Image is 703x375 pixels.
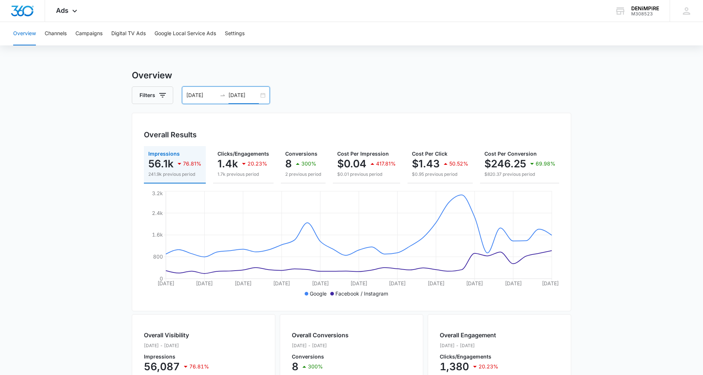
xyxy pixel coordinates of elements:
[484,151,537,157] span: Cost Per Conversion
[132,69,571,82] h3: Overview
[228,91,259,99] input: End date
[292,331,349,339] h2: Overall Conversions
[536,161,555,166] p: 69.98%
[285,151,317,157] span: Conversions
[292,361,298,372] p: 8
[186,91,217,99] input: Start date
[13,22,36,45] button: Overview
[631,11,659,16] div: account id
[160,275,163,282] tspan: 0
[273,280,290,286] tspan: [DATE]
[412,158,440,170] p: $1.43
[144,354,209,359] p: Impressions
[337,158,367,170] p: $0.04
[440,354,498,359] p: Clicks/Engagements
[152,190,163,196] tspan: 3.2k
[144,129,197,140] h3: Overall Results
[631,5,659,11] div: account name
[152,210,163,216] tspan: 2.4k
[484,158,526,170] p: $246.25
[466,280,483,286] tspan: [DATE]
[144,331,209,339] h2: Overall Visibility
[376,161,396,166] p: 417.81%
[217,171,269,178] p: 1.7k previous period
[310,290,327,297] p: Google
[337,171,396,178] p: $0.01 previous period
[148,171,201,178] p: 241.9k previous period
[440,361,469,372] p: 1,380
[412,171,468,178] p: $0.95 previous period
[217,151,269,157] span: Clicks/Engagements
[196,280,213,286] tspan: [DATE]
[312,280,329,286] tspan: [DATE]
[292,342,349,349] p: [DATE] - [DATE]
[412,151,447,157] span: Cost Per Click
[292,354,349,359] p: Conversions
[152,231,163,238] tspan: 1.6k
[183,161,201,166] p: 76.81%
[153,253,163,260] tspan: 800
[189,364,209,369] p: 76.81%
[389,280,406,286] tspan: [DATE]
[148,158,174,170] p: 56.1k
[449,161,468,166] p: 50.52%
[248,161,267,166] p: 20.23%
[440,342,498,349] p: [DATE] - [DATE]
[111,22,146,45] button: Digital TV Ads
[308,364,323,369] p: 300%
[479,364,498,369] p: 20.23%
[235,280,252,286] tspan: [DATE]
[220,92,226,98] span: swap-right
[157,280,174,286] tspan: [DATE]
[75,22,103,45] button: Campaigns
[484,171,555,178] p: $820.37 previous period
[337,151,389,157] span: Cost Per Impression
[301,161,316,166] p: 300%
[542,280,559,286] tspan: [DATE]
[220,92,226,98] span: to
[155,22,216,45] button: Google Local Service Ads
[132,86,173,104] button: Filters
[217,158,238,170] p: 1.4k
[45,22,67,45] button: Channels
[56,7,68,14] span: Ads
[505,280,522,286] tspan: [DATE]
[428,280,445,286] tspan: [DATE]
[144,342,209,349] p: [DATE] - [DATE]
[225,22,245,45] button: Settings
[148,151,180,157] span: Impressions
[285,171,321,178] p: 2 previous period
[350,280,367,286] tspan: [DATE]
[285,158,292,170] p: 8
[144,361,180,372] p: 56,087
[335,290,388,297] p: Facebook / Instagram
[440,331,498,339] h2: Overall Engagement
